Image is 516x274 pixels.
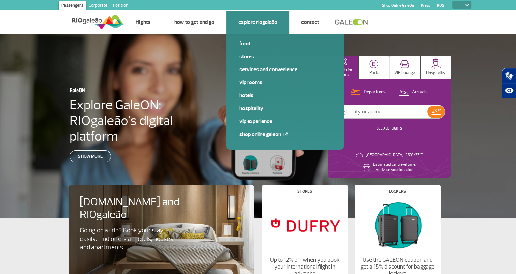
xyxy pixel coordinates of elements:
[239,131,331,138] a: Shop Online GaleOn
[421,3,430,8] a: Press
[389,189,406,193] h4: Lockers
[374,126,404,131] button: SEE ALL FLIGHTS
[369,70,378,75] p: Park
[239,53,331,60] a: Stores
[239,79,331,86] a: VIP Rooms
[239,131,281,138] font: Shop Online GaleOn
[437,3,444,8] a: RQS
[174,19,215,26] a: How to get and go
[366,152,423,158] p: [GEOGRAPHIC_DATA]: 25°C/77°F
[502,83,516,98] button: Open assistive resources.
[430,58,441,69] img: hospitality.svg
[334,105,427,118] input: Flight, city or airline
[239,66,331,73] a: Services and Convenience
[59,1,86,12] a: Passengers
[502,68,516,83] button: Open sign language translator.
[400,60,409,68] img: vipRoom.svg
[283,132,288,136] img: External Link Icon
[349,88,388,97] button: Departures
[426,71,445,76] p: Hospitality
[377,126,402,131] a: SEE ALL FLIGHTS
[267,199,342,251] img: Stores
[80,196,188,221] h4: [DOMAIN_NAME] and RIOgaleão
[239,92,331,99] a: Hotels
[70,150,111,162] a: Show more
[502,68,516,98] div: Hand Talk accessibility plugin.
[364,89,386,95] p: Departures
[369,60,378,68] img: carParkingHome.svg
[110,1,131,12] a: Position
[389,56,420,79] button: VIP Lounge
[70,97,217,144] h4: Explore GaleON: RIOgaleão's digital platform
[86,1,110,12] a: Corporate
[239,40,331,47] a: Food
[80,196,244,252] a: [DOMAIN_NAME] and RIOgaleãoGoing on a trip? Book your stay easily. Find offers at hotels, houses ...
[239,118,331,125] a: VIP Experience
[297,189,312,193] h4: Stores
[360,199,434,251] img: Lockers
[239,105,331,112] a: Hospitality
[301,19,319,26] a: Contact
[394,70,415,75] p: VIP Lounge
[359,56,389,79] button: Park
[412,89,428,95] p: Arrivals
[373,162,416,173] p: Estimated car travel time: Activate your location
[397,88,430,97] button: Arrivals
[238,19,277,26] a: Explore RIOgaleão
[382,3,414,8] a: Shop Online GaleOn
[80,226,177,252] p: Going on a trip? Book your stay easily. Find offers at hotels, houses and apartments
[70,83,183,97] h3: GaleON
[136,19,150,26] a: Flights
[421,56,451,79] button: Hospitality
